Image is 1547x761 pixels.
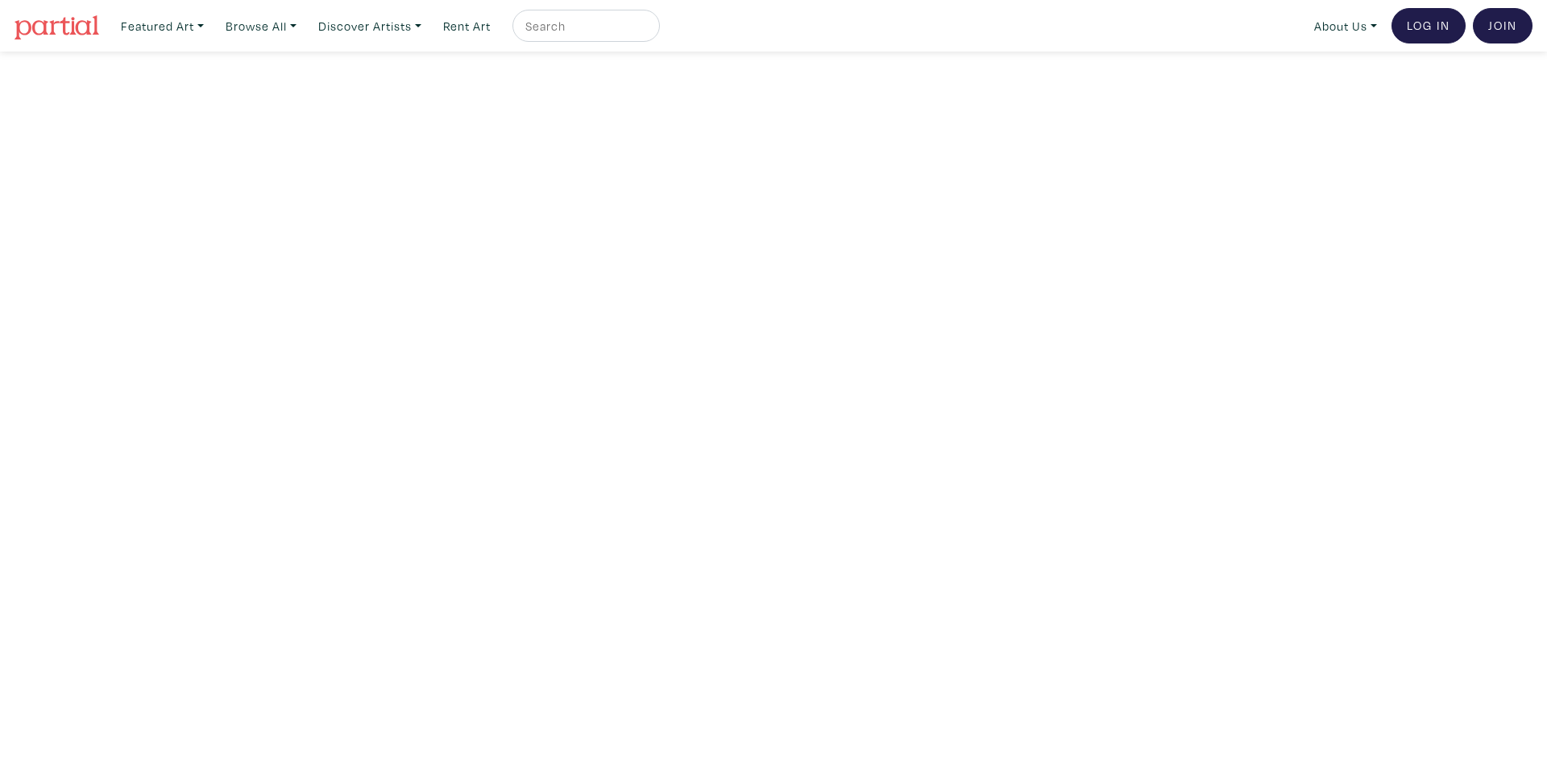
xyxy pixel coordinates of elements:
a: Browse All [218,10,304,43]
input: Search [524,16,645,36]
a: About Us [1307,10,1384,43]
a: Discover Artists [311,10,429,43]
a: Join [1473,8,1532,43]
a: Featured Art [114,10,211,43]
a: Rent Art [436,10,498,43]
a: Log In [1391,8,1466,43]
